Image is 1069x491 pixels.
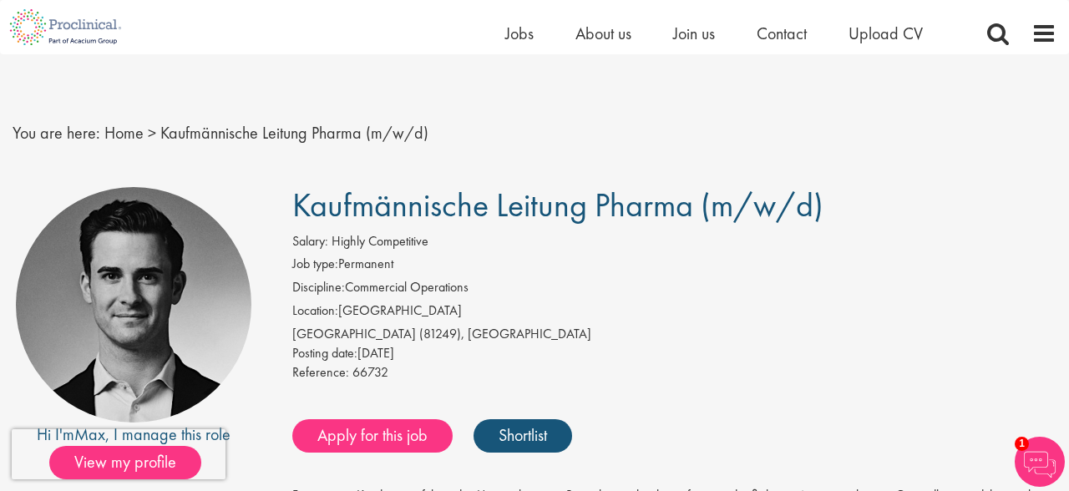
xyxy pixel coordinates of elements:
span: Highly Competitive [332,232,428,250]
span: 1 [1015,437,1029,451]
a: Apply for this job [292,419,453,453]
iframe: reCAPTCHA [12,429,225,479]
li: [GEOGRAPHIC_DATA] [292,301,1056,325]
a: Shortlist [474,419,572,453]
div: [GEOGRAPHIC_DATA] (81249), [GEOGRAPHIC_DATA] [292,325,1056,344]
span: Kaufmännische Leitung Pharma (m/w/d) [292,184,823,226]
a: Max [74,423,105,445]
a: About us [575,23,631,44]
img: imeage of recruiter Max Slevogt [16,187,251,423]
label: Location: [292,301,338,321]
span: You are here: [13,122,100,144]
label: Discipline: [292,278,345,297]
span: > [148,122,156,144]
label: Job type: [292,255,338,274]
label: Reference: [292,363,349,382]
a: Jobs [505,23,534,44]
a: Contact [757,23,807,44]
div: Hi I'm , I manage this role [13,423,255,447]
a: Upload CV [849,23,923,44]
a: breadcrumb link [104,122,144,144]
span: Posting date: [292,344,357,362]
span: 66732 [352,363,388,381]
span: Kaufmännische Leitung Pharma (m/w/d) [160,122,428,144]
a: Join us [673,23,715,44]
li: Commercial Operations [292,278,1056,301]
img: Chatbot [1015,437,1065,487]
label: Salary: [292,232,328,251]
div: [DATE] [292,344,1056,363]
li: Permanent [292,255,1056,278]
